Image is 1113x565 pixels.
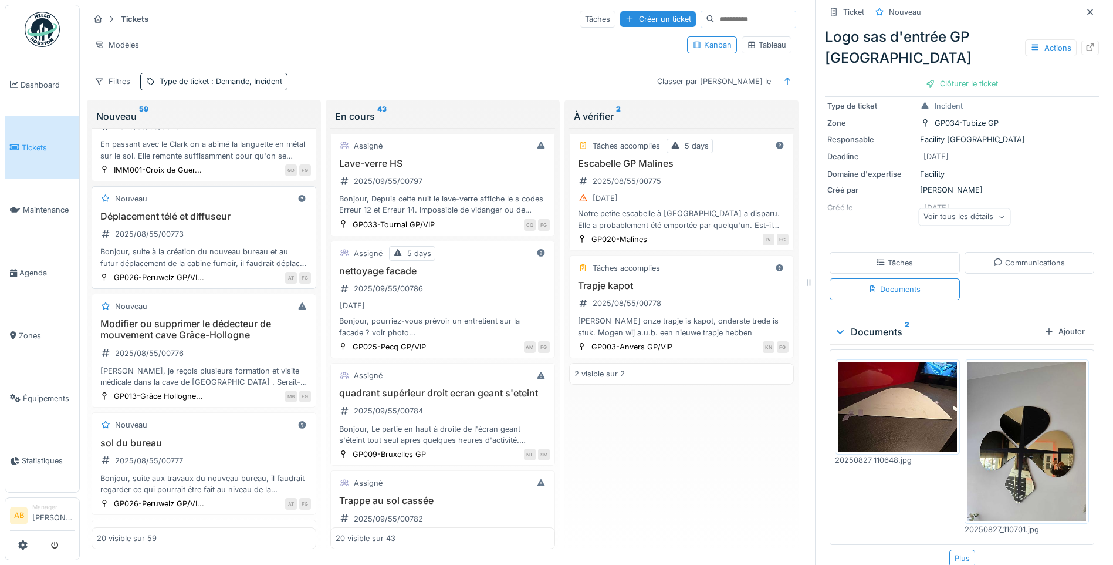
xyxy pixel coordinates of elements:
div: [DATE] [923,151,949,162]
sup: 59 [139,109,148,123]
div: Documents [834,325,1040,339]
div: 2025/08/55/00776 [115,348,184,359]
div: Nouveau [96,109,312,123]
div: GP033-Tournai GP/VIP [353,219,435,230]
div: FG [538,341,550,353]
div: KN [763,341,774,353]
div: Nouveau [889,6,921,18]
div: Tableau [747,39,786,51]
div: 2025/08/55/00773 [115,228,184,240]
h3: Trapje kapot [574,280,789,291]
div: Nouveau [115,301,147,312]
h3: Déplacement télé et diffuseur [97,211,311,222]
h3: quadrant supérieur droit ecran geant s'eteint [336,388,550,399]
sup: 2 [905,325,909,339]
div: 2 visible sur 2 [574,368,625,379]
a: Équipements [5,367,79,430]
div: SM [538,449,550,460]
sup: 2 [616,109,621,123]
div: 5 days [407,248,431,259]
div: GP013-Grâce Hollogne... [114,391,203,402]
img: yriyonwtpcsjs21j381h22d5wdfs [838,362,957,452]
div: Bonjour, Le partie en haut à droite de l'écran geant s'éteint tout seul apres quelques heures d'a... [336,423,550,446]
div: CQ [524,219,536,231]
div: En cours [335,109,550,123]
div: Ajouter [1040,324,1090,339]
span: Zones [19,330,75,341]
div: Créé par [827,184,915,196]
div: Créer un ticket [620,11,696,27]
div: Tâches accomplies [593,263,660,274]
div: MB [285,391,297,402]
div: 20250827_110701.jpg [965,524,1090,535]
div: AT [285,272,297,284]
div: Facility [827,169,1097,180]
div: 2025/08/55/00777 [115,455,183,466]
div: En passant avec le Clark on a abimé la languette en métal sur le sol. Elle remonte suffisamment p... [97,139,311,161]
img: 8p4cmyjpk9zrll9orkrhgaboc1iv [967,362,1087,521]
div: 2025/09/55/00784 [354,405,423,416]
div: GP009-Bruxelles GP [353,449,426,460]
div: AM [524,341,536,353]
div: FG [299,498,311,510]
span: Dashboard [21,79,75,90]
div: Ticket [843,6,864,18]
strong: Tickets [116,14,153,25]
div: 20 visible sur 59 [97,533,157,544]
div: NT [524,449,536,460]
a: Dashboard [5,53,79,116]
div: FG [538,219,550,231]
div: GD [285,164,297,176]
div: FG [777,234,789,245]
div: GP026-Peruwelz GP/VI... [114,498,204,509]
a: Maintenance [5,179,79,242]
span: Agenda [19,267,75,278]
a: Zones [5,304,79,367]
div: GP025-Pecq GP/VIP [353,341,426,352]
div: Zone [827,117,915,129]
h3: Trappe au sol cassée [336,495,550,506]
div: Filtres [89,73,136,90]
div: Voir tous les détails [918,208,1010,226]
div: 20 visible sur 43 [336,533,395,544]
div: GP026-Peruwelz GP/VI... [114,272,204,283]
div: GP020-Malines [591,234,647,245]
div: IV [763,234,774,245]
div: Assigné [354,248,383,259]
div: FG [299,164,311,176]
div: [PERSON_NAME], je reçois plusieurs formation et visite médicale dans la cave de [GEOGRAPHIC_DATA]... [97,365,311,388]
div: Assigné [354,370,383,381]
div: 20250827_110648.jpg [835,455,960,466]
div: À vérifier [574,109,789,123]
div: Kanban [692,39,732,51]
span: Tickets [22,142,75,153]
div: 2025/09/55/00797 [354,176,422,187]
img: Badge_color-CXgf-gQk.svg [25,12,60,47]
div: Modèles [89,36,144,53]
div: GP034-Tubize GP [935,117,999,129]
div: Nouveau [115,193,147,204]
div: 2025/08/55/00778 [593,298,661,309]
div: Bonjour, suite à la création du nouveau bureau et au futur déplacement de la cabine fumoir, il fa... [97,246,311,268]
div: Bonjour, pourriez-vous prévoir un entretient sur la facade ? voir photo bien à vous [336,315,550,338]
div: Clôturer le ticket [921,76,1003,92]
div: Type de ticket [827,100,915,112]
span: : Demande, Incident [209,77,282,86]
div: AT [285,498,297,510]
span: Équipements [23,393,75,404]
div: Notre petite escabelle à [GEOGRAPHIC_DATA] a disparu. Elle a probablement été emportée par quelqu... [574,208,789,230]
div: 2025/08/55/00775 [593,176,661,187]
h3: Lave-verre HS [336,158,550,169]
div: [DATE] [593,193,618,204]
div: Responsable [827,134,915,145]
div: Assigné [354,140,383,152]
div: Documents [868,284,921,295]
div: Tâches accomplies [593,140,660,152]
div: Incident [935,100,963,112]
div: Bonjour, Depuis cette nuit le lave-verre affiche le s codes Erreur 12 et Erreur 14. Impossible de... [336,193,550,216]
div: Deadline [827,151,915,162]
h3: Escabelle GP Malines [574,158,789,169]
li: [PERSON_NAME] [32,503,75,528]
sup: 43 [377,109,387,123]
div: Domaine d'expertise [827,169,915,180]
